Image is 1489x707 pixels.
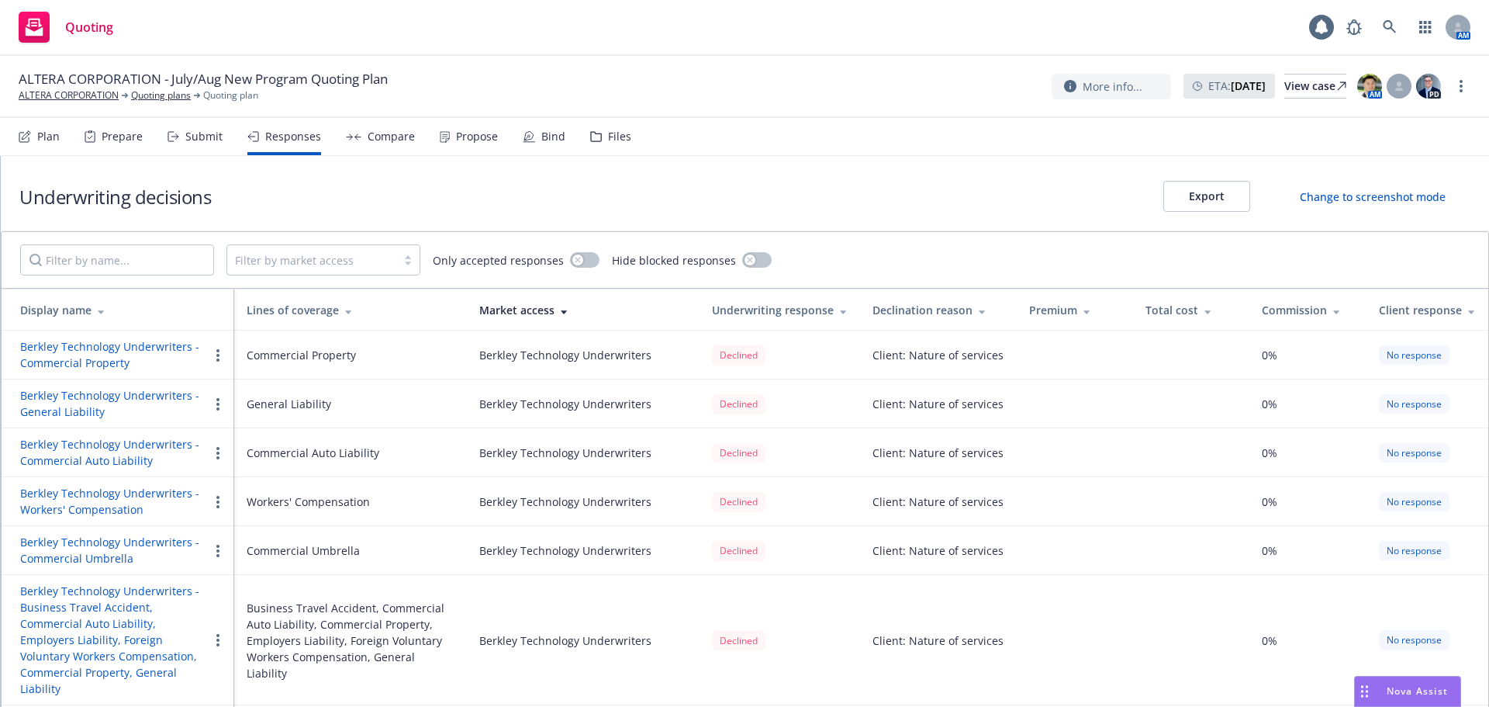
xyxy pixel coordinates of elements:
div: Declined [712,443,765,463]
span: Declined [712,345,765,365]
button: Berkley Technology Underwriters - Business Travel Accident, Commercial Auto Liability, Employers ... [20,583,209,697]
div: Files [608,130,631,143]
a: Switch app [1410,12,1441,43]
div: Responses [265,130,321,143]
button: Berkley Technology Underwriters - General Liability [20,387,209,420]
div: Commission [1262,302,1353,318]
div: General Liability [247,396,331,412]
span: Declined [712,630,765,650]
div: Workers' Compensation [247,494,370,510]
div: Plan [37,130,60,143]
div: Bind [541,130,565,143]
div: No response [1379,541,1449,560]
div: Market access [479,302,687,318]
div: Commercial Umbrella [247,542,360,559]
strong: [DATE] [1231,78,1266,93]
span: 0% [1262,494,1277,510]
span: 0% [1262,396,1277,412]
span: 0% [1262,347,1277,363]
span: 0% [1262,542,1277,559]
button: Nova Assist [1354,676,1461,707]
div: Declined [712,631,765,650]
button: Berkley Technology Underwriters - Workers' Compensation [20,485,209,518]
a: ALTERA CORPORATION [19,88,119,102]
img: photo [1416,74,1441,99]
div: Berkley Technology Underwriters [479,396,651,412]
div: View case [1284,75,1346,98]
input: Filter by name... [20,244,214,276]
div: Total cost [1145,302,1237,318]
div: Premium [1029,302,1121,318]
div: No response [1379,345,1449,365]
div: No response [1379,630,1449,650]
div: Submit [185,130,223,143]
div: Berkley Technology Underwriters [479,494,651,510]
div: Business Travel Accident, Commercial Auto Liability, Commercial Property, Employers Liability, Fo... [247,600,454,681]
span: Declined [712,442,765,463]
span: Hide blocked responses [612,252,736,269]
div: Berkley Technology Underwriters [479,347,651,363]
div: No response [1379,492,1449,511]
span: Nova Assist [1387,684,1448,698]
button: Berkley Technology Underwriters - Commercial Property [20,338,209,371]
button: Berkley Technology Underwriters - Commercial Umbrella [20,534,209,567]
a: Report a Bug [1339,12,1370,43]
div: Underwriting response [712,302,848,318]
div: Client: Nature of services [872,347,1004,363]
div: Commercial Auto Liability [247,445,379,461]
a: Search [1374,12,1405,43]
span: Quoting plan [203,88,258,102]
span: Quoting [65,21,113,33]
button: Change to screenshot mode [1275,181,1470,212]
div: Declined [712,492,765,511]
div: Commercial Property [247,347,356,363]
img: photo [1357,74,1382,99]
button: Export [1163,181,1250,212]
span: Declined [712,393,765,414]
a: Quoting plans [131,88,191,102]
div: Drag to move [1355,677,1374,706]
div: Change to screenshot mode [1300,189,1446,205]
div: Client: Nature of services [872,494,1004,510]
span: Declined [712,491,765,511]
span: ETA : [1208,78,1266,94]
div: Client: Nature of services [872,632,1004,649]
span: ALTERA CORPORATION - July/Aug New Program Quoting Plan [19,70,388,88]
div: Berkley Technology Underwriters [479,542,651,559]
div: No response [1379,443,1449,463]
span: Only accepted responses [433,252,564,269]
div: Declination reason [872,302,1004,318]
div: Lines of coverage [247,302,454,318]
div: Display name [20,302,222,318]
button: More info... [1052,74,1171,99]
a: Quoting [12,5,119,49]
a: View case [1284,74,1346,99]
div: Declined [712,394,765,414]
span: Declined [712,540,765,560]
div: Propose [456,130,498,143]
div: Client: Nature of services [872,542,1004,559]
div: Client: Nature of services [872,445,1004,461]
a: more [1452,77,1470,95]
div: Declined [712,345,765,365]
div: Declined [712,541,765,560]
div: Client: Nature of services [872,396,1004,412]
div: Client response [1379,302,1476,318]
div: Berkley Technology Underwriters [479,632,651,649]
div: Prepare [102,130,143,143]
span: 0% [1262,445,1277,461]
span: More info... [1083,78,1142,95]
span: 0% [1262,632,1277,649]
button: Berkley Technology Underwriters - Commercial Auto Liability [20,436,209,469]
div: Compare [368,130,415,143]
div: Berkley Technology Underwriters [479,445,651,461]
h1: Underwriting decisions [19,184,211,210]
div: No response [1379,394,1449,414]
